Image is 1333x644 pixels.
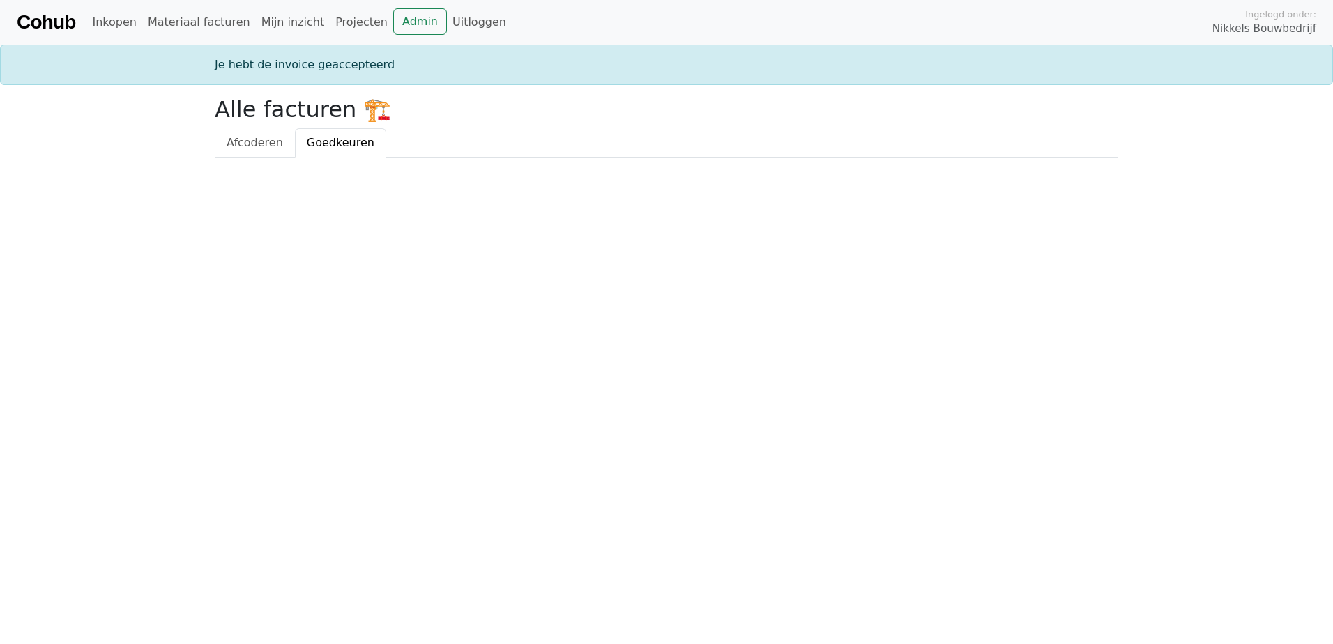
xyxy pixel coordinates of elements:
[215,96,1118,123] h2: Alle facturen 🏗️
[86,8,142,36] a: Inkopen
[256,8,330,36] a: Mijn inzicht
[17,6,75,39] a: Cohub
[215,128,295,158] a: Afcoderen
[206,56,1127,73] div: Je hebt de invoice geaccepteerd
[142,8,256,36] a: Materiaal facturen
[227,136,283,149] span: Afcoderen
[307,136,374,149] span: Goedkeuren
[330,8,393,36] a: Projecten
[295,128,386,158] a: Goedkeuren
[447,8,512,36] a: Uitloggen
[1245,8,1316,21] span: Ingelogd onder:
[1212,21,1316,37] span: Nikkels Bouwbedrijf
[393,8,447,35] a: Admin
